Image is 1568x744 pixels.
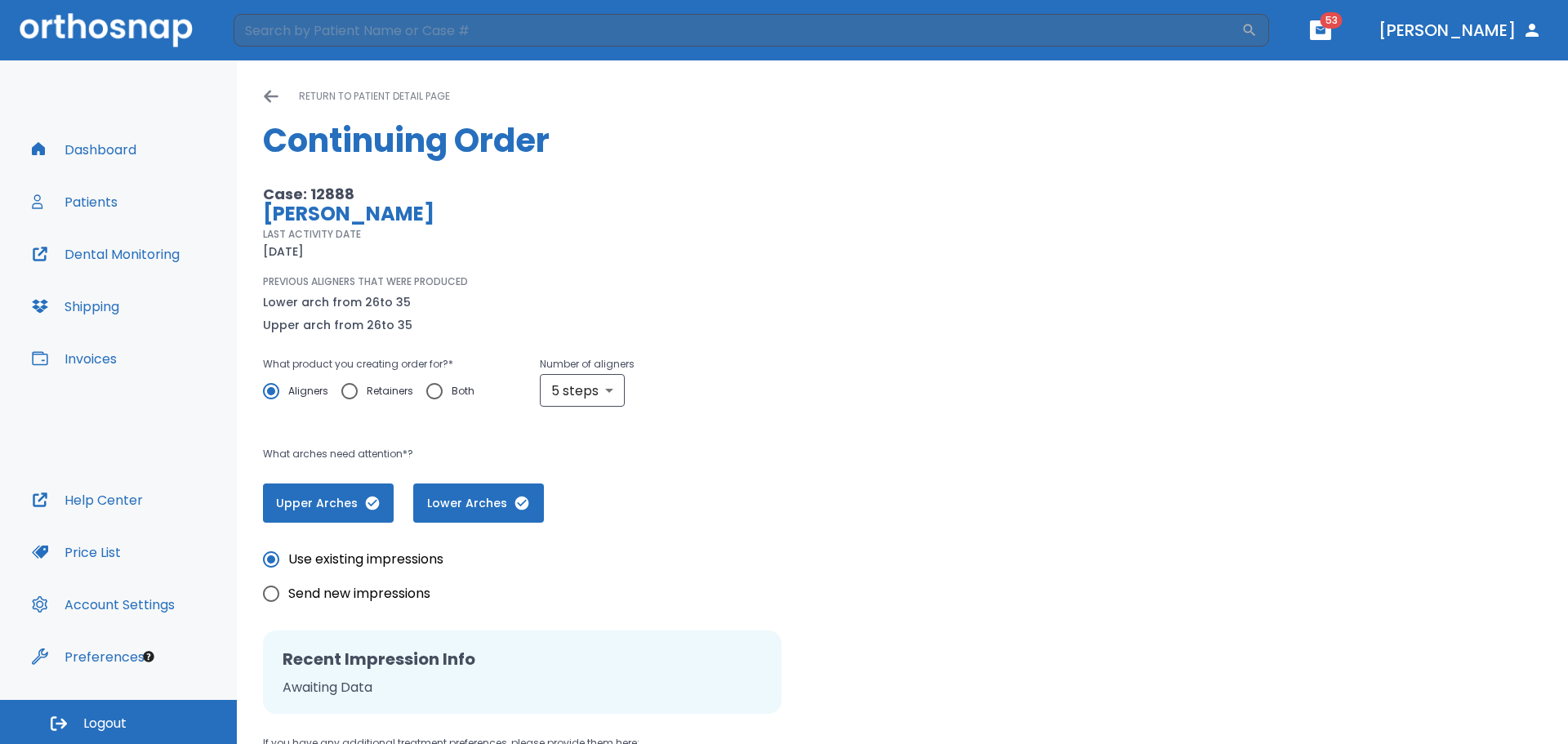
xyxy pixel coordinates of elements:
button: Account Settings [22,585,185,624]
button: Upper Arches [263,483,394,523]
p: Number of aligners [540,354,635,374]
span: Send new impressions [288,584,430,604]
span: Aligners [288,381,328,401]
button: Patients [22,182,127,221]
span: Use existing impressions [288,550,443,569]
button: Preferences [22,637,154,676]
span: Both [452,381,474,401]
div: Tooltip anchor [141,649,156,664]
input: Search by Patient Name or Case # [234,14,1241,47]
button: Help Center [22,480,153,519]
p: Upper arch from 26 to 35 [263,315,412,335]
div: 5 steps [540,374,625,407]
h2: Recent Impression Info [283,647,762,671]
p: Awaiting Data [283,678,762,697]
button: [PERSON_NAME] [1372,16,1548,45]
button: Shipping [22,287,129,326]
button: Dental Monitoring [22,234,189,274]
span: Retainers [367,381,413,401]
span: Upper Arches [279,495,377,512]
p: What arches need attention*? [263,444,1009,464]
p: return to patient detail page [299,87,450,106]
button: Dashboard [22,130,146,169]
p: [DATE] [263,242,304,261]
button: Lower Arches [413,483,544,523]
p: PREVIOUS ALIGNERS THAT WERE PRODUCED [263,274,468,289]
p: [PERSON_NAME] [263,204,1009,224]
p: LAST ACTIVITY DATE [263,227,361,242]
span: Lower Arches [430,495,528,512]
h1: Continuing Order [263,116,1542,165]
p: Case: 12888 [263,185,1009,204]
img: Orthosnap [20,13,193,47]
span: Logout [83,715,127,733]
p: Lower arch from 26 to 35 [263,292,412,312]
button: Price List [22,532,131,572]
p: What product you creating order for? * [263,354,488,374]
button: Invoices [22,339,127,378]
span: 53 [1321,12,1343,29]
